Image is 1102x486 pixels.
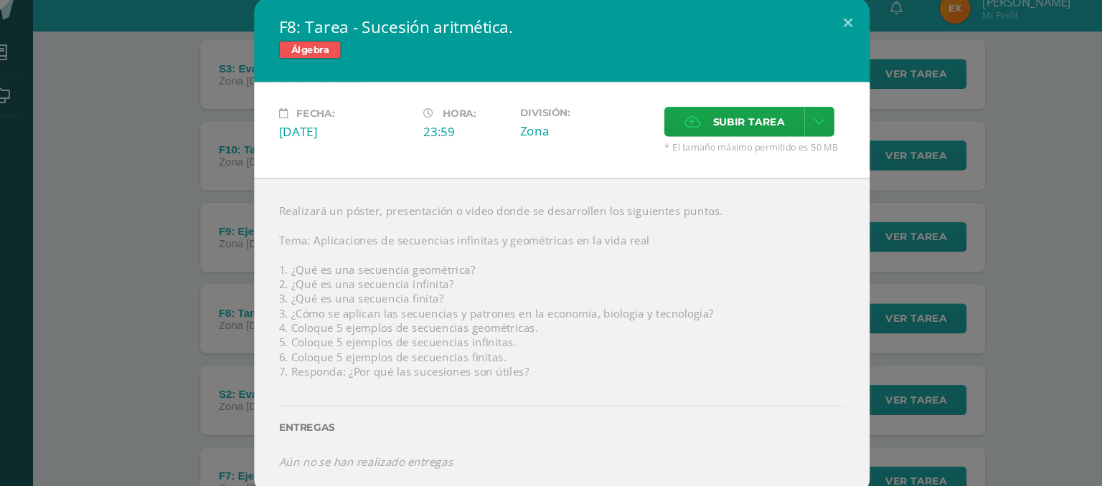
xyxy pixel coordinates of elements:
div: 23:59 [422,128,500,144]
span: * El tamaño máximo permitido es 50 MB [646,145,815,157]
div: [DATE] [287,128,410,144]
h2: F8: Tarea - Sucesión aritmética. [287,29,815,49]
button: Close (Esc) [797,11,838,60]
i: Aún no se han realizado entregas [287,437,449,451]
span: Subir tarea [692,114,758,140]
label: División: [512,113,635,124]
span: Fecha: [303,114,339,125]
div: Realizará un póster, presentación o video donde se desarrollen los siguientes puntos. Tema: Aplic... [264,180,838,475]
div: Zona [512,128,635,143]
span: Álgebra [287,52,345,69]
label: Entregas [287,407,815,418]
span: Hora: [440,114,471,125]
